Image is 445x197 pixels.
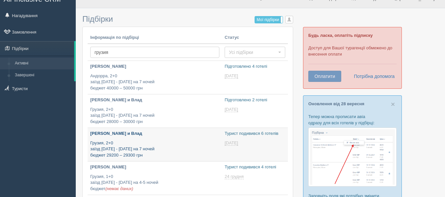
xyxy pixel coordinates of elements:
[90,97,219,103] p: [PERSON_NAME] и Влад
[225,107,238,112] span: [DATE]
[308,33,373,38] b: Будь ласка, оплатіть підписку
[225,131,285,137] p: Турист подивився 6 готелів
[308,113,397,126] p: Тепер можна прописати авіа одразу для всіх готелів у підбірці:
[225,97,285,103] p: Підготовлено 2 готелі
[308,71,341,82] button: Оплатити
[225,73,239,79] a: [DATE]
[229,49,277,56] span: Усі підбірки
[105,186,133,191] span: (немає даних)
[90,73,219,91] p: Андорра, 2+0 заїзд [DATE] - [DATE] на 7 ночей бюджет 40000 – 50000 грн
[90,174,219,192] p: Грузия, 1+0 заїзд [DATE] - [DATE] на 4-5 ночей бюджет
[225,140,238,146] span: [DATE]
[225,73,238,79] span: [DATE]
[90,140,219,159] p: Грузия, 2+0 заїзд [DATE] - [DATE] на 7 ночей бюджет 29200 – 29300 грн
[88,32,222,44] th: Інформація по підбірці
[225,47,285,58] button: Усі підбірки
[90,107,219,125] p: Грузия, 2+0 заїзд [DATE] - [DATE] на 7 ночей бюджет 28000 – 30000 грн
[90,63,219,70] p: [PERSON_NAME]
[88,161,222,195] a: [PERSON_NAME] Грузия, 1+0заїзд [DATE] - [DATE] на 4-5 ночейбюджет(немає даних)
[349,71,395,82] a: Потрібна допомога
[225,174,245,179] a: 24 грудня
[225,140,239,146] a: [DATE]
[225,174,244,179] span: 24 грудня
[88,61,222,94] a: [PERSON_NAME] Андорра, 2+0заїзд [DATE] - [DATE] на 7 ночейбюджет 40000 – 50000 грн
[255,16,283,23] label: Мої підбірки
[225,63,285,70] p: Підготовлено 4 готелі
[90,131,219,137] p: [PERSON_NAME] и Влад
[391,101,395,108] button: Close
[88,94,222,128] a: [PERSON_NAME] и Влад Грузия, 2+0заїзд [DATE] - [DATE] на 7 ночейбюджет 28000 – 30000 грн
[225,107,239,112] a: [DATE]
[90,164,219,170] p: [PERSON_NAME]
[88,128,222,161] a: [PERSON_NAME] и Влад Грузия, 2+0заїзд [DATE] - [DATE] на 7 ночейбюджет 29200 – 29300 грн
[82,14,113,23] span: Підбірки
[90,47,219,58] input: Пошук за країною або туристом
[222,32,288,44] th: Статус
[225,164,285,170] p: Турист подивився 4 готелі
[303,27,402,89] div: Доступ для Вашої турагенції обмежено до внесення оплати
[12,58,74,69] a: Активні
[308,128,397,186] img: %D0%BF%D1%96%D0%B4%D0%B1%D1%96%D1%80%D0%BA%D0%B0-%D0%B0%D0%B2%D1%96%D0%B0-1-%D1%81%D1%80%D0%BC-%D...
[308,101,364,106] a: Оновлення від 28 вересня
[12,69,74,81] a: Завершені
[391,100,395,108] span: ×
